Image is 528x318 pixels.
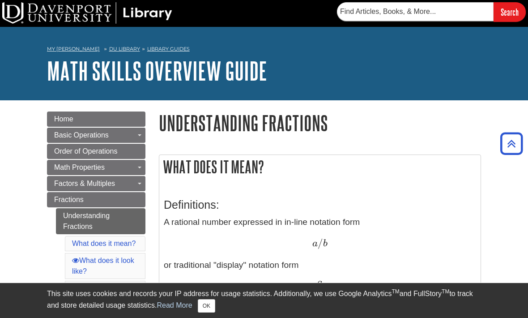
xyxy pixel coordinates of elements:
span: Order of Operations [54,147,117,155]
sup: TM [442,288,449,295]
span: Home [54,115,73,123]
span: b [323,239,328,249]
input: Search [494,2,526,21]
a: My [PERSON_NAME] [47,45,100,53]
sup: TM [392,288,399,295]
span: a [312,239,318,249]
a: Order of Operations [47,144,145,159]
a: Factors & Multiples [47,176,145,191]
a: Basic Operations [47,128,145,143]
h2: What does it mean? [159,155,481,179]
a: Math Properties [47,160,145,175]
a: Fractions [47,192,145,207]
div: This site uses cookies and records your IP address for usage statistics. Additionally, we use Goo... [47,288,481,313]
h3: Definitions: [164,198,476,211]
span: / [318,237,323,249]
a: Read More [157,301,192,309]
span: Factors & Multiples [54,180,115,187]
span: Math Properties [54,163,105,171]
a: Library Guides [147,46,190,52]
a: What does it mean? [72,240,136,247]
a: Math Skills Overview Guide [47,57,267,85]
a: Understanding Fractions [56,208,145,234]
span: Fractions [54,196,84,203]
button: Close [198,299,215,313]
span: Basic Operations [54,131,109,139]
h1: Understanding Fractions [159,112,481,134]
a: DU Library [109,46,140,52]
nav: breadcrumb [47,43,481,57]
a: Back to Top [497,138,526,150]
a: Home [47,112,145,127]
img: DU Library [2,2,172,24]
form: Searches DU Library's articles, books, and more [337,2,526,21]
a: What does it look like? [72,257,134,275]
input: Find Articles, Books, & More... [337,2,494,21]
